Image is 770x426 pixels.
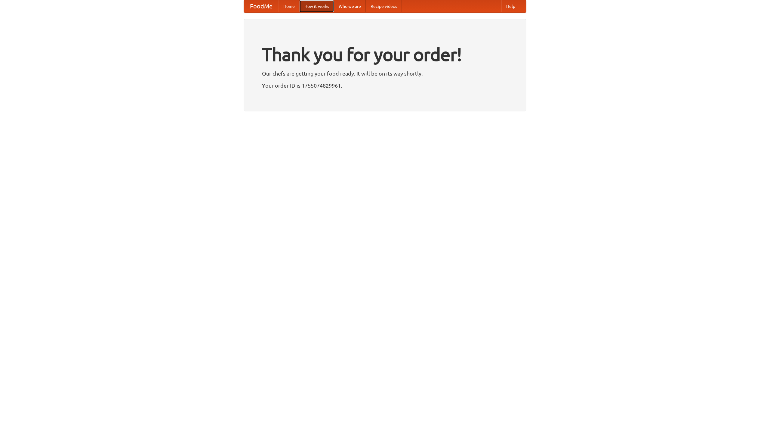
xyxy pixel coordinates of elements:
[366,0,402,12] a: Recipe videos
[262,81,508,90] p: Your order ID is 1755074829961.
[262,69,508,78] p: Our chefs are getting your food ready. It will be on its way shortly.
[279,0,300,12] a: Home
[262,40,508,69] h1: Thank you for your order!
[300,0,334,12] a: How it works
[244,0,279,12] a: FoodMe
[501,0,520,12] a: Help
[334,0,366,12] a: Who we are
